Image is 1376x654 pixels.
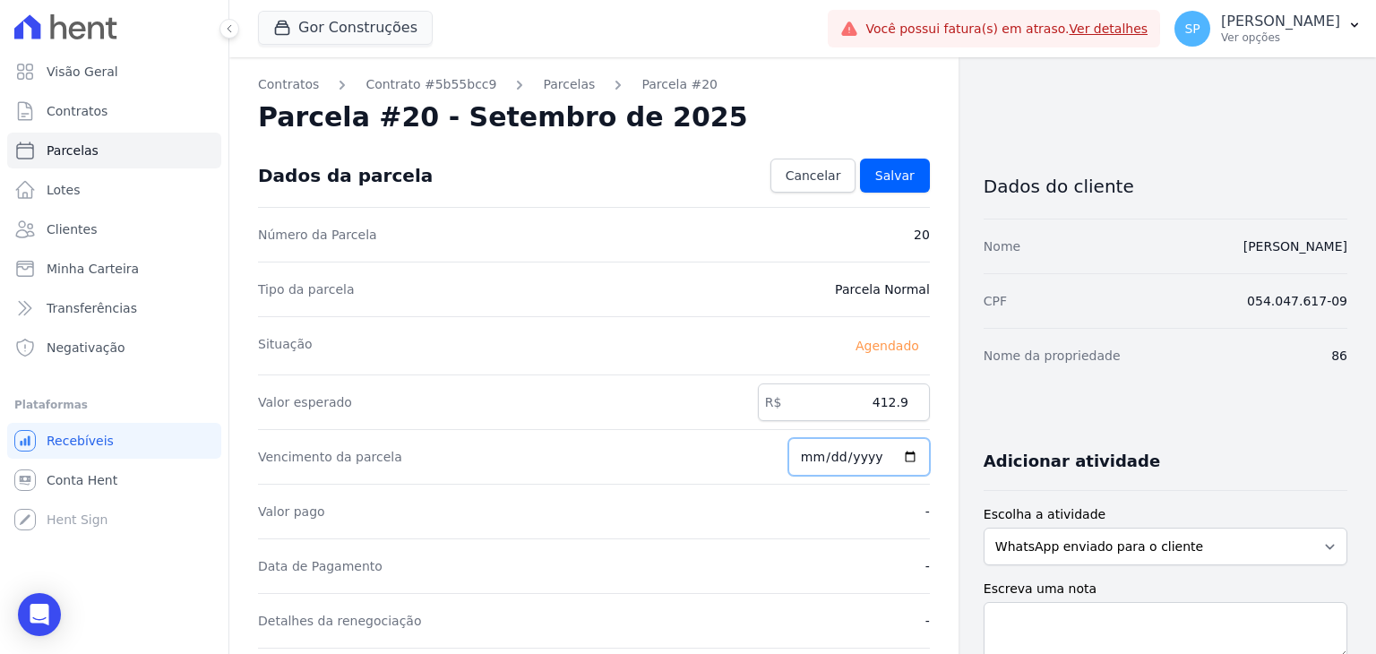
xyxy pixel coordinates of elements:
[7,211,221,247] a: Clientes
[47,432,114,450] span: Recebíveis
[786,167,841,185] span: Cancelar
[47,471,117,489] span: Conta Hent
[47,63,118,81] span: Visão Geral
[7,251,221,287] a: Minha Carteira
[1221,30,1340,45] p: Ver opções
[258,335,313,357] dt: Situação
[258,11,433,45] button: Gor Construções
[984,237,1020,255] dt: Nome
[1331,347,1347,365] dd: 86
[984,176,1347,197] h3: Dados do cliente
[7,330,221,366] a: Negativação
[258,280,355,298] dt: Tipo da parcela
[258,165,433,186] div: Dados da parcela
[1184,22,1200,35] span: SP
[14,394,214,416] div: Plataformas
[18,593,61,636] div: Open Intercom Messenger
[770,159,856,193] a: Cancelar
[7,133,221,168] a: Parcelas
[258,612,422,630] dt: Detalhes da renegociação
[1247,292,1347,310] dd: 054.047.617-09
[865,20,1148,39] span: Você possui fatura(s) em atraso.
[7,290,221,326] a: Transferências
[47,260,139,278] span: Minha Carteira
[258,393,352,411] dt: Valor esperado
[7,93,221,129] a: Contratos
[258,226,377,244] dt: Número da Parcela
[914,226,930,244] dd: 20
[1160,4,1376,54] button: SP [PERSON_NAME] Ver opções
[258,448,402,466] dt: Vencimento da parcela
[1243,239,1347,254] a: [PERSON_NAME]
[1070,22,1148,36] a: Ver detalhes
[47,339,125,357] span: Negativação
[7,54,221,90] a: Visão Geral
[258,75,930,94] nav: Breadcrumb
[1221,13,1340,30] p: [PERSON_NAME]
[47,220,97,238] span: Clientes
[258,101,748,133] h2: Parcela #20 - Setembro de 2025
[835,280,930,298] dd: Parcela Normal
[7,462,221,498] a: Conta Hent
[984,292,1007,310] dt: CPF
[925,557,930,575] dd: -
[47,299,137,317] span: Transferências
[984,505,1347,524] label: Escolha a atividade
[258,557,383,575] dt: Data de Pagamento
[7,172,221,208] a: Lotes
[925,612,930,630] dd: -
[7,423,221,459] a: Recebíveis
[47,102,107,120] span: Contratos
[641,75,718,94] a: Parcela #20
[258,503,325,521] dt: Valor pago
[875,167,915,185] span: Salvar
[925,503,930,521] dd: -
[365,75,496,94] a: Contrato #5b55bcc9
[860,159,930,193] a: Salvar
[984,347,1121,365] dt: Nome da propriedade
[984,451,1160,472] h3: Adicionar atividade
[47,181,81,199] span: Lotes
[543,75,595,94] a: Parcelas
[47,142,99,159] span: Parcelas
[258,75,319,94] a: Contratos
[845,335,930,357] span: Agendado
[984,580,1347,598] label: Escreva uma nota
